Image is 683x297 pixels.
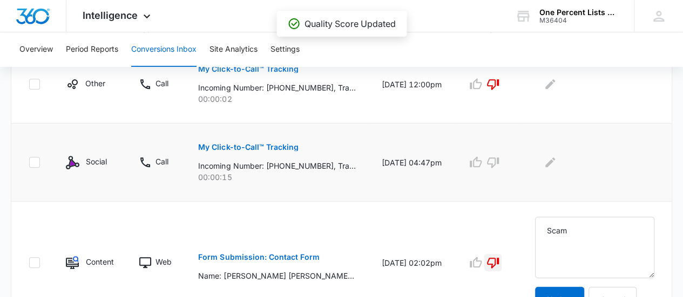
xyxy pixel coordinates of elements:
button: Period Reports [66,32,118,67]
p: Name: [PERSON_NAME] [PERSON_NAME], Email: [EMAIL_ADDRESS][DOMAIN_NAME], Phone: [PHONE_NUMBER], Wh... [198,270,355,281]
p: Web [155,256,172,267]
p: Social [86,156,107,167]
button: My Click-to-Call™ Tracking [198,134,298,160]
button: Conversions Inbox [131,32,197,67]
button: Form Submission: Contact Form [198,244,319,270]
p: Call [155,78,168,89]
span: Intelligence [83,10,138,21]
p: My Click-to-Call™ Tracking [198,65,298,73]
button: Edit Comments [542,154,559,171]
p: Incoming Number: [PHONE_NUMBER], Tracking Number: [PHONE_NUMBER], Ring To: [PHONE_NUMBER], Caller... [198,160,355,171]
p: My Click-to-Call™ Tracking [198,143,298,151]
td: [DATE] 12:00pm [368,45,454,123]
p: Incoming Number: [PHONE_NUMBER], Tracking Number: [PHONE_NUMBER], Ring To: [PHONE_NUMBER], Caller... [198,82,355,93]
td: [DATE] 04:47pm [368,123,454,202]
p: 00:00:02 [198,93,355,105]
p: Form Submission: Contact Form [198,253,319,261]
button: Edit Comments [542,75,559,93]
p: Call [155,156,168,167]
p: Content [85,256,113,267]
textarea: Scam [535,217,654,278]
div: account id [539,17,618,24]
p: 00:00:15 [198,171,355,183]
button: Site Analytics [209,32,258,67]
div: account name [539,8,618,17]
p: Quality Score Updated [305,17,396,30]
p: Other [85,78,105,89]
button: Settings [271,32,300,67]
button: My Click-to-Call™ Tracking [198,56,298,82]
button: Overview [19,32,53,67]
